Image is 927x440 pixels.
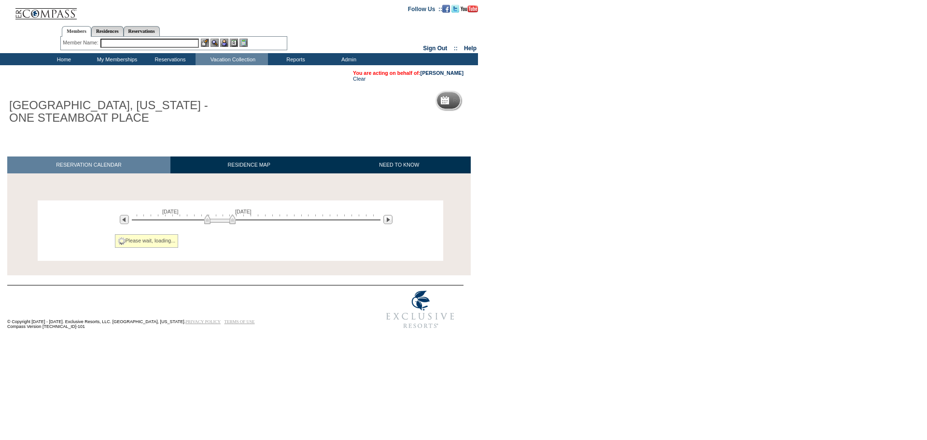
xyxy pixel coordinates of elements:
[451,5,459,13] img: Follow us on Twitter
[442,5,450,11] a: Become our fan on Facebook
[211,39,219,47] img: View
[408,5,442,13] td: Follow Us ::
[62,26,91,37] a: Members
[239,39,248,47] img: b_calculator.gif
[89,53,142,65] td: My Memberships
[196,53,268,65] td: Vacation Collection
[170,156,328,173] a: RESIDENCE MAP
[268,53,321,65] td: Reports
[201,39,209,47] img: b_edit.gif
[115,234,179,248] div: Please wait, loading...
[220,39,228,47] img: Impersonate
[142,53,196,65] td: Reservations
[461,5,478,13] img: Subscribe to our YouTube Channel
[321,53,374,65] td: Admin
[421,70,463,76] a: [PERSON_NAME]
[453,98,527,104] h5: Reservation Calendar
[118,237,126,245] img: spinner2.gif
[454,45,458,52] span: ::
[235,209,252,214] span: [DATE]
[162,209,179,214] span: [DATE]
[464,45,477,52] a: Help
[7,97,224,127] h1: [GEOGRAPHIC_DATA], [US_STATE] - ONE STEAMBOAT PLACE
[91,26,124,36] a: Residences
[377,285,463,334] img: Exclusive Resorts
[442,5,450,13] img: Become our fan on Facebook
[185,319,221,324] a: PRIVACY POLICY
[327,156,471,173] a: NEED TO KNOW
[353,76,365,82] a: Clear
[120,215,129,224] img: Previous
[353,70,463,76] span: You are acting on behalf of:
[423,45,447,52] a: Sign Out
[383,215,393,224] img: Next
[7,286,345,334] td: © Copyright [DATE] - [DATE]. Exclusive Resorts, LLC. [GEOGRAPHIC_DATA], [US_STATE]. Compass Versi...
[63,39,100,47] div: Member Name:
[36,53,89,65] td: Home
[7,156,170,173] a: RESERVATION CALENDAR
[225,319,255,324] a: TERMS OF USE
[124,26,160,36] a: Reservations
[461,5,478,11] a: Subscribe to our YouTube Channel
[230,39,238,47] img: Reservations
[451,5,459,11] a: Follow us on Twitter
